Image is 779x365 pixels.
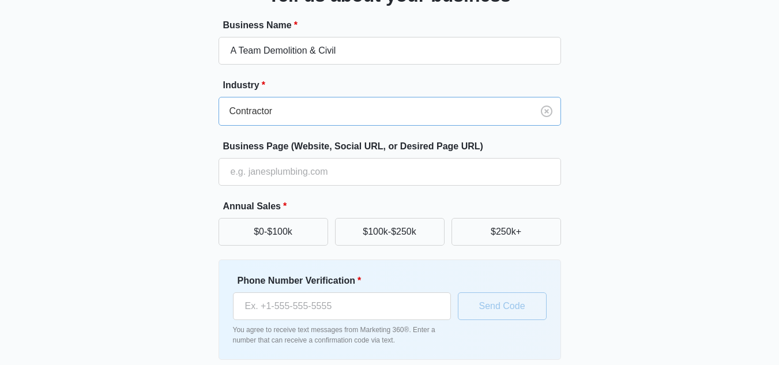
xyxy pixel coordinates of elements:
p: You agree to receive text messages from Marketing 360®. Enter a number that can receive a confirm... [233,325,451,345]
input: Ex. +1-555-555-5555 [233,292,451,320]
button: $250k+ [451,218,561,246]
input: e.g. janesplumbing.com [219,158,561,186]
label: Business Page (Website, Social URL, or Desired Page URL) [223,140,566,153]
label: Industry [223,78,566,92]
button: $0-$100k [219,218,328,246]
input: e.g. Jane's Plumbing [219,37,561,65]
label: Annual Sales [223,200,566,213]
button: $100k-$250k [335,218,445,246]
label: Phone Number Verification [238,274,456,288]
button: Clear [537,102,556,121]
label: Business Name [223,18,566,32]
